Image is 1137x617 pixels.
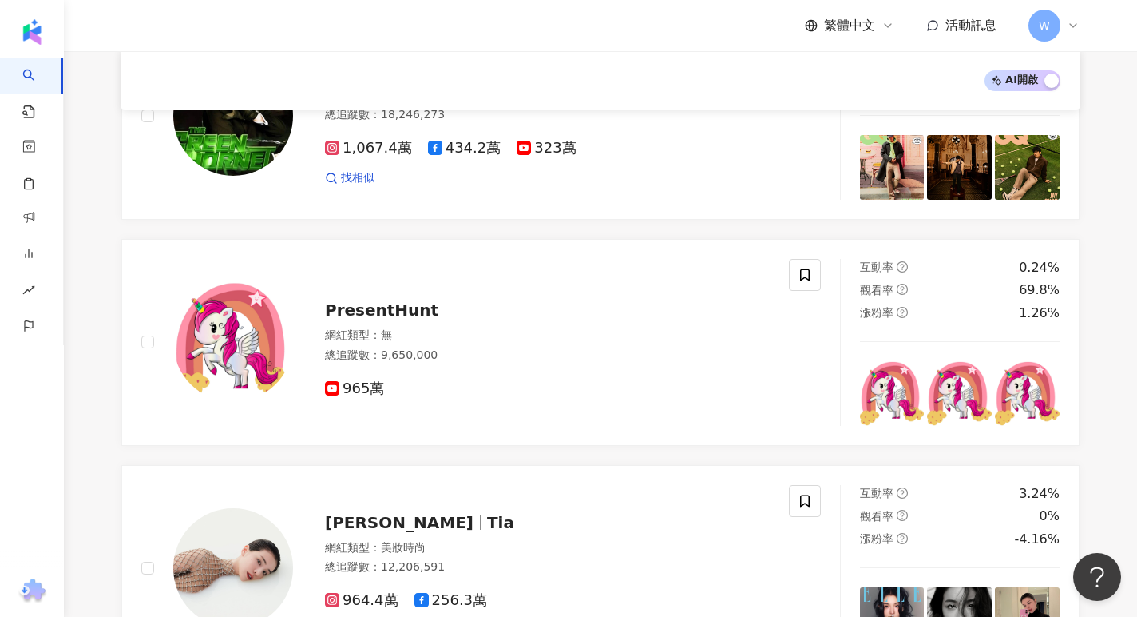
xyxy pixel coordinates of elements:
[927,361,992,426] img: post-image
[860,532,893,545] span: 漲粉率
[22,58,54,120] a: search
[860,284,893,297] span: 觀看率
[325,380,384,397] span: 965萬
[1040,508,1060,525] div: 0%
[325,559,770,575] div: 總追蹤數 ： 12,206,591
[897,533,908,544] span: question-circle
[1019,281,1060,299] div: 69.8%
[897,307,908,318] span: question-circle
[995,135,1060,200] img: post-image
[897,284,908,295] span: question-circle
[995,361,1060,426] img: post-image
[1014,531,1060,548] div: -4.16%
[381,541,426,554] span: 美妝時尚
[860,361,925,426] img: post-image
[325,540,770,556] div: 網紅類型 ：
[860,306,893,319] span: 漲粉率
[824,17,875,34] span: 繁體中文
[173,282,293,402] img: KOL Avatar
[517,140,576,157] span: 323萬
[860,487,893,500] span: 互動率
[325,107,770,123] div: 總追蹤數 ： 18,246,273
[341,170,374,186] span: 找相似
[17,579,48,604] img: chrome extension
[19,19,45,45] img: logo icon
[121,13,1080,220] a: KOL Avatar[PERSON_NAME] [PERSON_NAME]網紅類型：田徑、馬拉松·流行音樂·藝術與娛樂·日常話題·音樂·運動總追蹤數：18,246,2731,067.4萬434....
[1073,553,1121,601] iframe: Help Scout Beacon - Open
[897,261,908,273] span: question-circle
[325,348,770,364] div: 總追蹤數 ： 9,650,000
[1019,259,1060,277] div: 0.24%
[487,513,514,532] span: Tia
[325,328,770,344] div: 網紅類型 ： 無
[860,135,925,200] img: post-image
[325,513,473,532] span: [PERSON_NAME]
[325,592,398,609] span: 964.4萬
[121,239,1080,446] a: KOL AvatarPresentHunt網紅類型：無總追蹤數：9,650,000965萬互動率question-circle0.24%觀看率question-circle69.8%漲粉率que...
[927,135,992,200] img: post-image
[173,56,293,176] img: KOL Avatar
[897,488,908,499] span: question-circle
[325,170,374,186] a: 找相似
[1039,17,1050,34] span: W
[897,510,908,521] span: question-circle
[22,274,35,310] span: rise
[860,510,893,523] span: 觀看率
[414,592,488,609] span: 256.3萬
[1019,485,1060,503] div: 3.24%
[428,140,501,157] span: 434.2萬
[1019,305,1060,322] div: 1.26%
[945,18,996,33] span: 活動訊息
[325,301,438,320] span: PresentHunt
[325,140,412,157] span: 1,067.4萬
[860,261,893,273] span: 互動率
